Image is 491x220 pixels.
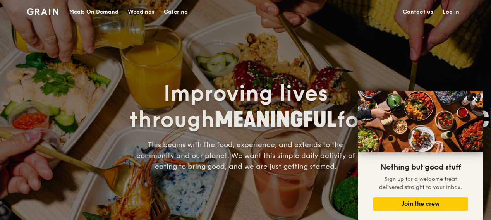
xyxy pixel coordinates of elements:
[159,0,192,24] a: Catering
[215,107,336,133] span: MEANINGFUL
[469,93,481,105] button: Close
[358,91,483,152] img: DSC07876-Edit02-Large.jpeg
[128,0,155,24] div: Weddings
[373,197,468,211] button: Join the crew
[438,0,464,24] a: Log in
[27,8,58,15] img: Grain
[69,0,118,24] div: Meals On Demand
[398,0,438,24] a: Contact us
[123,0,159,24] a: Weddings
[164,0,188,24] div: Catering
[380,163,461,172] span: Nothing but good stuff
[136,141,355,171] span: This begins with the food, experience, and extends to the community and our planet. We want this ...
[379,176,462,191] span: Sign up for a welcome treat delivered straight to your inbox.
